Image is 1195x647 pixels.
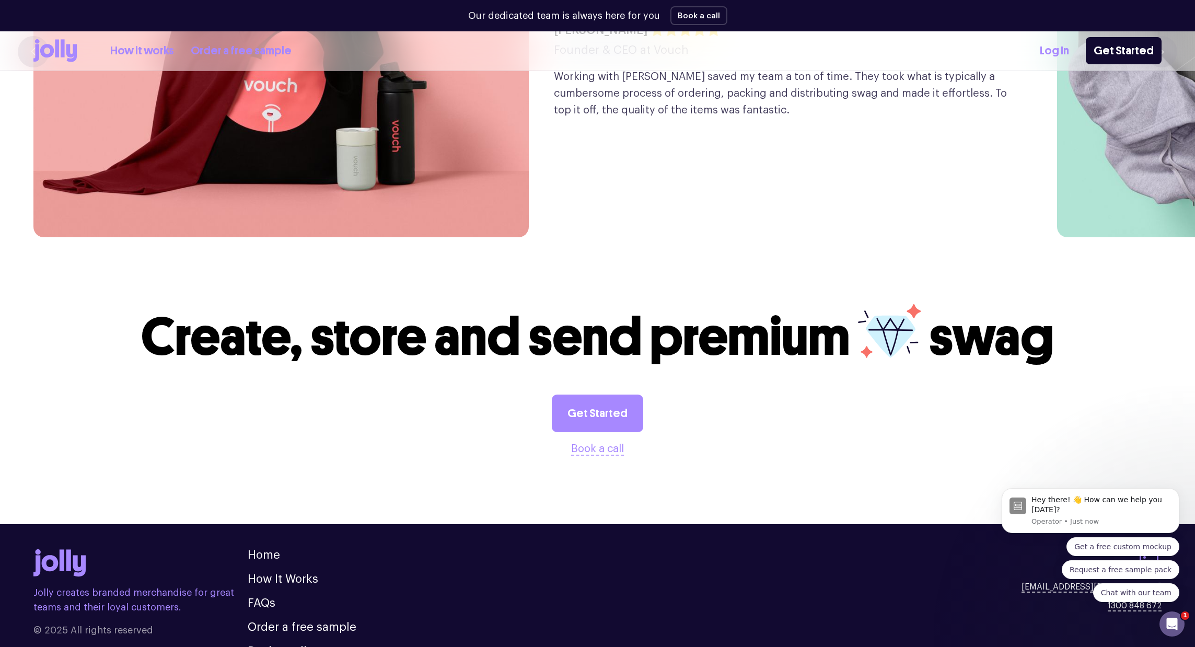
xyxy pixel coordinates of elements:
[141,305,850,368] span: Create, store and send premium
[986,408,1195,619] iframe: Intercom notifications message
[191,42,292,60] a: Order a free sample
[670,6,727,25] button: Book a call
[1159,611,1185,637] iframe: Intercom live chat
[1040,42,1069,60] a: Log In
[571,441,624,457] button: Book a call
[1181,611,1189,620] span: 1
[248,597,275,609] a: FAQs
[33,585,248,615] p: Jolly creates branded merchandise for great teams and their loyal customers.
[554,68,1024,119] p: Working with [PERSON_NAME] saved my team a ton of time. They took what is typically a cumbersome ...
[248,549,280,561] a: Home
[110,42,174,60] a: How it works
[929,305,1054,368] span: swag
[248,573,318,585] a: How It Works
[1086,37,1162,64] a: Get Started
[468,9,660,23] p: Our dedicated team is always here for you
[33,623,248,638] span: © 2025 All rights reserved
[552,395,643,432] a: Get Started
[248,621,356,633] a: Order a free sample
